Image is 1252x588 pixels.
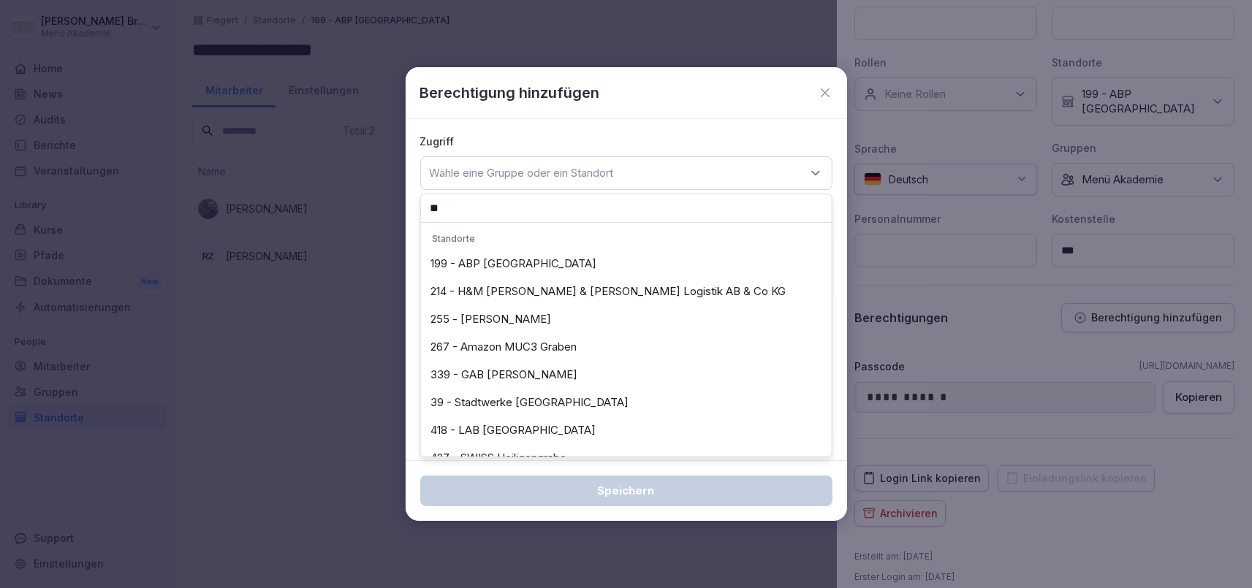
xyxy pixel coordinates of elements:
div: 427 - SWISS Heiligengrabe [425,444,828,472]
div: 267 - Amazon MUC3 Graben [425,333,828,361]
p: Berechtigung hinzufügen [420,82,600,104]
div: 199 - ABP [GEOGRAPHIC_DATA] [425,250,828,278]
p: Zugriff [420,134,832,149]
div: 255 - [PERSON_NAME] [425,305,828,333]
div: 214 - H&M [PERSON_NAME] & [PERSON_NAME] Logistik AB & Co KG [425,278,828,305]
p: Standorte [425,226,828,250]
div: 339 - GAB [PERSON_NAME] [425,361,828,389]
p: Wähle eine Gruppe oder ein Standort [430,166,614,180]
div: 39 - Stadtwerke [GEOGRAPHIC_DATA] [425,389,828,416]
div: Speichern [432,483,821,499]
div: 418 - LAB [GEOGRAPHIC_DATA] [425,416,828,444]
button: Speichern [420,476,832,506]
